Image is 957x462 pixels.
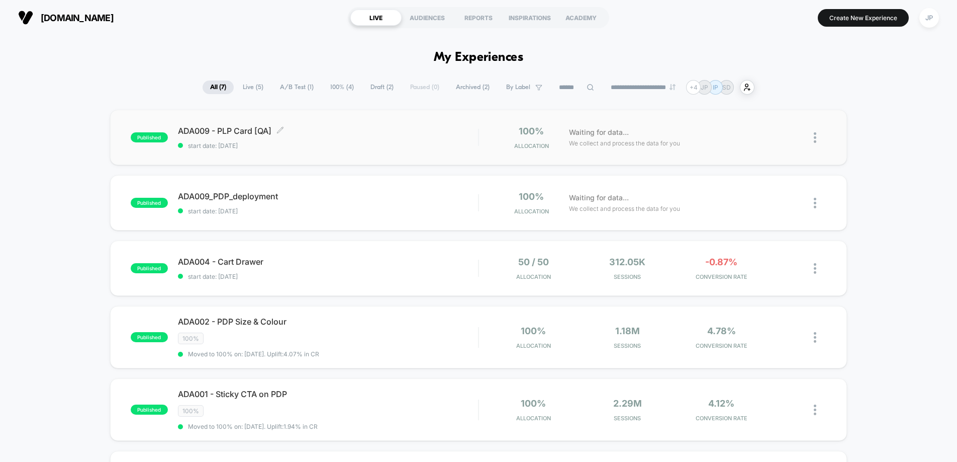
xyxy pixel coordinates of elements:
img: close [814,263,816,274]
span: Waiting for data... [569,127,629,138]
span: Allocation [516,273,551,280]
p: JP [701,84,708,91]
img: end [669,84,676,90]
span: ADA009 - PLP Card [QA] [178,126,478,136]
p: SD [722,84,731,91]
div: + 4 [686,80,701,95]
span: start date: [DATE] [178,273,478,280]
span: published [131,332,168,342]
span: Draft ( 2 ) [363,81,401,94]
span: start date: [DATE] [178,207,478,215]
span: 100% [521,398,546,409]
span: Sessions [583,273,672,280]
span: 50 / 50 [518,257,549,267]
span: Moved to 100% on: [DATE] . Uplift: 1.94% in CR [188,423,318,430]
span: CONVERSION RATE [677,342,766,349]
span: published [131,405,168,415]
span: Allocation [516,415,551,422]
span: We collect and process the data for you [569,138,680,148]
span: ADA004 - Cart Drawer [178,257,478,267]
span: Sessions [583,415,672,422]
span: A/B Test ( 1 ) [272,81,321,94]
span: published [131,132,168,142]
span: 100% [178,405,204,417]
div: ACADEMY [555,10,607,26]
span: published [131,198,168,208]
span: ADA009_PDP_deployment [178,191,478,201]
span: 100% [521,326,546,336]
span: start date: [DATE] [178,142,478,149]
img: close [814,405,816,415]
span: ADA001 - Sticky CTA on PDP [178,389,478,399]
span: 1.18M [615,326,640,336]
span: published [131,263,168,273]
h1: My Experiences [434,50,524,65]
button: Create New Experience [818,9,909,27]
span: 312.05k [609,257,645,267]
button: [DOMAIN_NAME] [15,10,117,26]
span: ADA002 - PDP Size & Colour [178,317,478,327]
span: Archived ( 2 ) [448,81,497,94]
span: Sessions [583,342,672,349]
div: INSPIRATIONS [504,10,555,26]
span: Allocation [514,142,549,149]
span: All ( 7 ) [203,81,234,94]
span: 100% [178,333,204,344]
span: Allocation [514,208,549,215]
span: 100% [519,126,544,136]
img: Visually logo [18,10,33,25]
span: Allocation [516,342,551,349]
span: 100% [519,191,544,202]
div: JP [919,8,939,28]
span: Waiting for data... [569,192,629,203]
img: close [814,198,816,208]
span: 2.29M [613,398,642,409]
img: close [814,332,816,343]
div: AUDIENCES [402,10,453,26]
span: CONVERSION RATE [677,273,766,280]
span: Moved to 100% on: [DATE] . Uplift: 4.07% in CR [188,350,319,358]
span: 4.78% [707,326,736,336]
span: CONVERSION RATE [677,415,766,422]
p: IP [713,84,718,91]
div: REPORTS [453,10,504,26]
div: LIVE [350,10,402,26]
span: Live ( 5 ) [235,81,271,94]
span: -0.87% [705,257,737,267]
button: JP [916,8,942,28]
span: [DOMAIN_NAME] [41,13,114,23]
span: We collect and process the data for you [569,204,680,213]
span: 4.12% [708,398,734,409]
span: 100% ( 4 ) [323,81,361,94]
span: By Label [506,84,530,91]
img: close [814,132,816,143]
